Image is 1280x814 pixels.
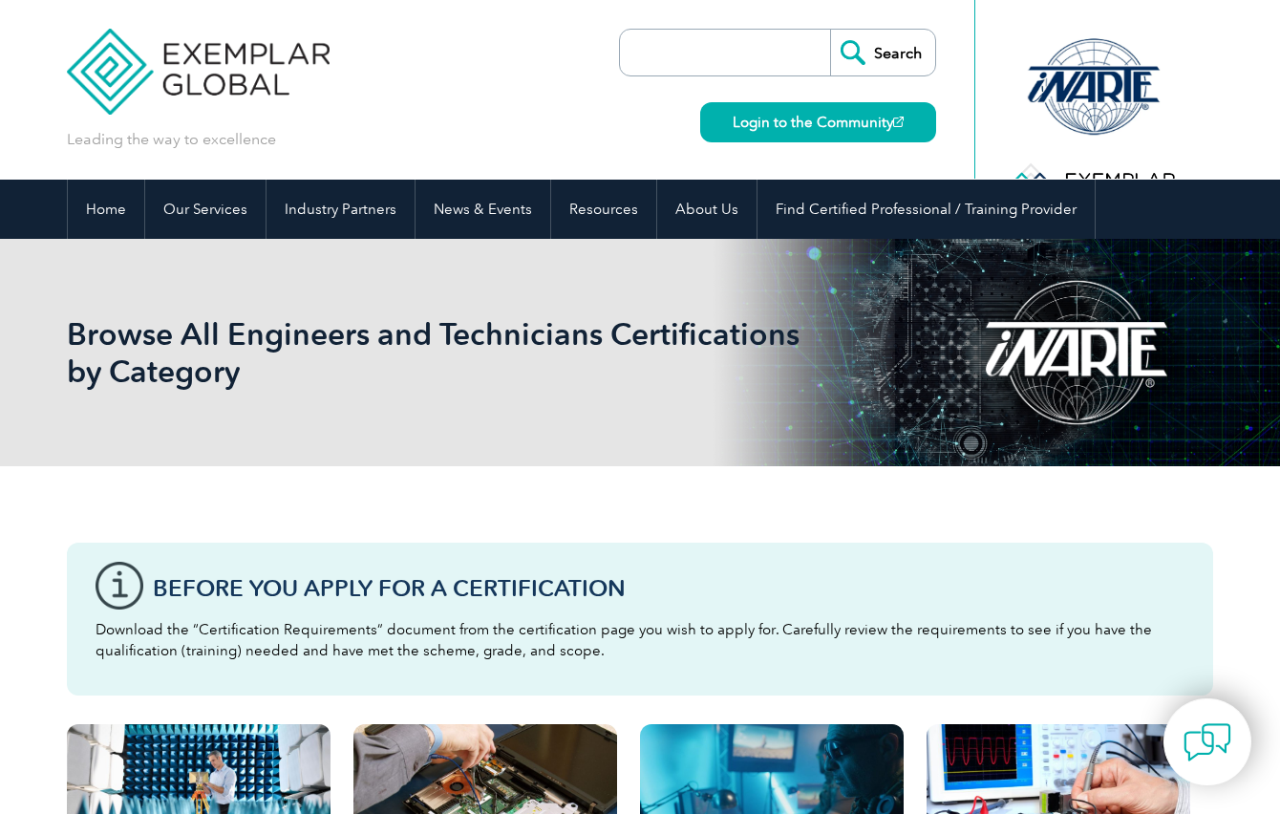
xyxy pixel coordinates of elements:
[416,180,550,239] a: News & Events
[96,619,1184,661] p: Download the “Certification Requirements” document from the certification page you wish to apply ...
[830,30,935,75] input: Search
[1184,718,1231,766] img: contact-chat.png
[757,180,1095,239] a: Find Certified Professional / Training Provider
[657,180,757,239] a: About Us
[145,180,266,239] a: Our Services
[153,576,1184,600] h3: Before You Apply For a Certification
[267,180,415,239] a: Industry Partners
[551,180,656,239] a: Resources
[893,117,904,127] img: open_square.png
[68,180,144,239] a: Home
[67,315,800,390] h1: Browse All Engineers and Technicians Certifications by Category
[67,129,276,150] p: Leading the way to excellence
[700,102,936,142] a: Login to the Community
